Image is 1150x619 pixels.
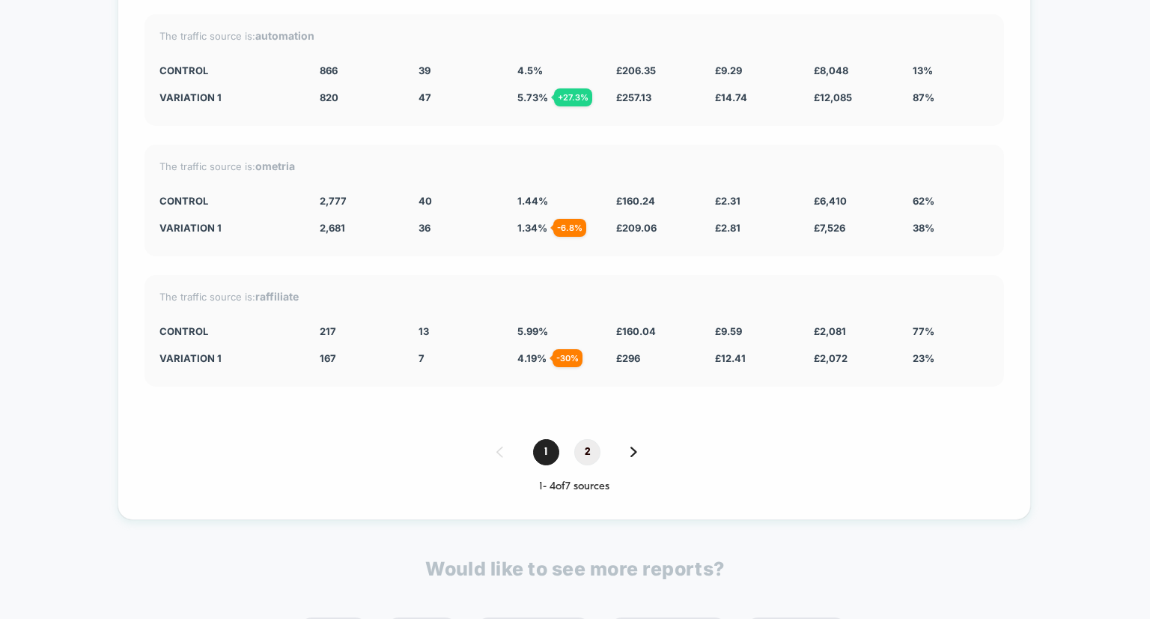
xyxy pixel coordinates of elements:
p: Would like to see more reports? [425,558,725,580]
span: 47 [419,91,431,103]
img: pagination forward [630,447,637,457]
div: 1 - 4 of 7 sources [144,480,1004,493]
span: £ 9.29 [715,64,742,76]
span: £ 2,072 [814,352,848,364]
span: 2 [574,439,600,465]
span: 866 [320,64,338,76]
div: The traffic source is: [159,29,989,42]
span: 2,777 [320,195,347,207]
div: Variation 1 [159,91,297,103]
span: 1 [533,439,559,465]
span: £ 296 [616,352,640,364]
div: 13% [913,64,989,76]
div: CONTROL [159,195,297,207]
span: 5.99 % [517,325,548,337]
div: 87% [913,91,989,103]
div: 38% [913,222,989,234]
span: 13 [419,325,429,337]
div: CONTROL [159,325,297,337]
div: Variation 1 [159,222,297,234]
span: 1.34 % [517,222,547,234]
div: Variation 1 [159,352,297,364]
span: 39 [419,64,431,76]
span: £ 160.24 [616,195,655,207]
div: The traffic source is: [159,290,989,303]
span: £ 209.06 [616,222,657,234]
div: - 30 % [553,349,582,367]
span: £ 12.41 [715,352,746,364]
span: 5.73 % [517,91,548,103]
span: £ 160.04 [616,325,656,337]
div: The traffic source is: [159,160,989,172]
span: £ 9.59 [715,325,742,337]
span: 1.44 % [517,195,548,207]
span: 36 [419,222,431,234]
div: 23% [913,352,989,364]
div: - 6.8 % [553,219,586,237]
span: 40 [419,195,432,207]
strong: raffiliate [255,290,299,303]
span: £ 257.13 [616,91,651,103]
span: 4.19 % [517,352,547,364]
span: 4.5 % [517,64,543,76]
div: 77% [913,325,989,337]
div: 62% [913,195,989,207]
span: £ 8,048 [814,64,848,76]
span: £ 2,081 [814,325,846,337]
span: £ 6,410 [814,195,847,207]
strong: ometria [255,160,295,172]
span: £ 12,085 [814,91,852,103]
span: £ 206.35 [616,64,656,76]
span: £ 7,526 [814,222,845,234]
span: £ 14.74 [715,91,747,103]
span: 7 [419,352,425,364]
div: CONTROL [159,64,297,76]
span: £ 2.31 [715,195,740,207]
span: 217 [320,325,336,337]
span: 2,681 [320,222,345,234]
span: 820 [320,91,338,103]
span: 167 [320,352,336,364]
span: £ 2.81 [715,222,740,234]
div: + 27.3 % [554,88,592,106]
strong: automation [255,29,314,42]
